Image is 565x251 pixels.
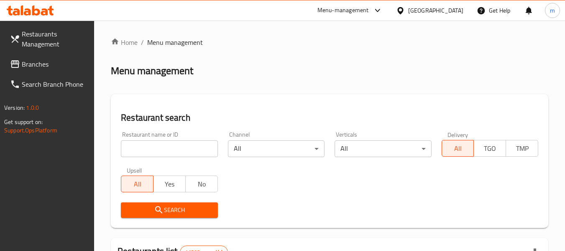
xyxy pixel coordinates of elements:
[509,142,535,155] span: TMP
[189,178,215,190] span: No
[335,140,431,157] div: All
[3,54,95,74] a: Branches
[4,116,43,127] span: Get support on:
[447,132,468,137] label: Delivery
[147,37,203,47] span: Menu management
[111,37,138,47] a: Home
[121,111,538,124] h2: Restaurant search
[408,6,463,15] div: [GEOGRAPHIC_DATA]
[22,29,88,49] span: Restaurants Management
[121,176,153,192] button: All
[121,202,217,218] button: Search
[4,125,57,136] a: Support.OpsPlatform
[228,140,325,157] div: All
[153,176,186,192] button: Yes
[111,37,548,47] nav: breadcrumb
[121,140,217,157] input: Search for restaurant name or ID..
[473,140,506,157] button: TGO
[22,59,88,69] span: Branches
[445,142,471,155] span: All
[127,167,142,173] label: Upsell
[477,142,503,155] span: TGO
[22,79,88,89] span: Search Branch Phone
[550,6,555,15] span: m
[442,140,474,157] button: All
[317,5,369,16] div: Menu-management
[506,140,538,157] button: TMP
[3,74,95,94] a: Search Branch Phone
[128,205,211,215] span: Search
[26,102,39,113] span: 1.0.0
[4,102,25,113] span: Version:
[3,24,95,54] a: Restaurants Management
[157,178,182,190] span: Yes
[185,176,218,192] button: No
[125,178,150,190] span: All
[111,64,193,78] h2: Menu management
[141,37,144,47] li: /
